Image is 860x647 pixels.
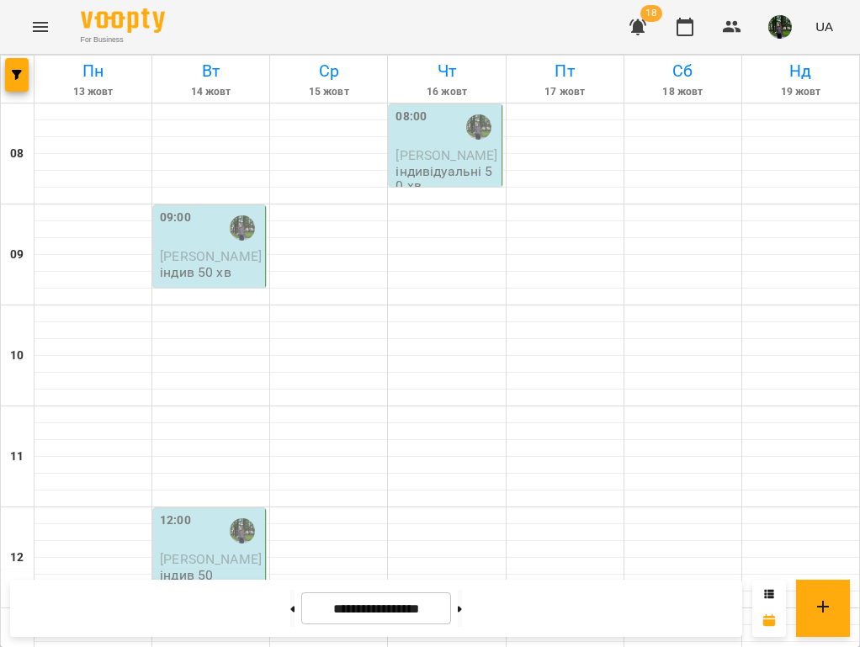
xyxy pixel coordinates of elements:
[390,84,502,100] h6: 16 жовт
[160,265,231,279] p: індив 50 хв
[10,347,24,365] h6: 10
[395,147,497,163] span: [PERSON_NAME]
[273,58,385,84] h6: Ср
[81,34,165,45] span: For Business
[10,448,24,466] h6: 11
[390,58,502,84] h6: Чт
[509,58,621,84] h6: Пт
[37,58,149,84] h6: Пн
[160,551,262,567] span: [PERSON_NAME]
[395,164,497,194] p: індивідуальні 50 хв
[768,15,792,39] img: 295700936d15feefccb57b2eaa6bd343.jpg
[273,84,385,100] h6: 15 жовт
[81,8,165,33] img: Voopty Logo
[809,11,840,42] button: UA
[160,248,262,264] span: [PERSON_NAME]
[395,108,427,126] label: 08:00
[10,246,24,264] h6: 09
[745,58,857,84] h6: Нд
[160,209,191,227] label: 09:00
[509,84,621,100] h6: 17 жовт
[230,518,255,544] img: Ангеліна Кривак
[466,114,491,140] img: Ангеліна Кривак
[10,549,24,567] h6: 12
[10,145,24,163] h6: 08
[37,84,149,100] h6: 13 жовт
[230,215,255,241] img: Ангеліна Кривак
[160,512,191,530] label: 12:00
[640,5,662,22] span: 18
[815,18,833,35] span: UA
[745,84,857,100] h6: 19 жовт
[20,7,61,47] button: Menu
[155,84,267,100] h6: 14 жовт
[160,568,213,582] p: індив 50
[627,84,739,100] h6: 18 жовт
[155,58,267,84] h6: Вт
[627,58,739,84] h6: Сб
